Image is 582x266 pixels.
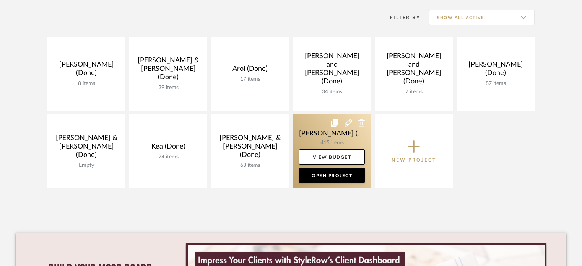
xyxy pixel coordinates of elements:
div: 17 items [217,76,283,83]
div: [PERSON_NAME] & [PERSON_NAME] (Done) [54,134,119,162]
div: [PERSON_NAME] (Done) [54,60,119,80]
div: [PERSON_NAME] (Done) [463,60,528,80]
div: 8 items [54,80,119,87]
div: 29 items [135,85,201,91]
button: New Project [375,114,453,188]
div: Kea (Done) [135,142,201,154]
div: 63 items [217,162,283,169]
div: 87 items [463,80,528,87]
div: [PERSON_NAME] & [PERSON_NAME] (Done) [217,134,283,162]
div: [PERSON_NAME] and [PERSON_NAME] (Done) [299,52,365,89]
div: [PERSON_NAME] and [PERSON_NAME] (Done) [381,52,447,89]
div: 24 items [135,154,201,160]
a: Open Project [299,168,365,183]
div: Filter By [380,14,420,21]
div: Aroi (Done) [217,65,283,76]
div: 34 items [299,89,365,95]
div: Empty [54,162,119,169]
div: [PERSON_NAME] & [PERSON_NAME] (Done) [135,56,201,85]
p: New Project [392,156,436,164]
a: View Budget [299,149,365,165]
div: 7 items [381,89,447,95]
